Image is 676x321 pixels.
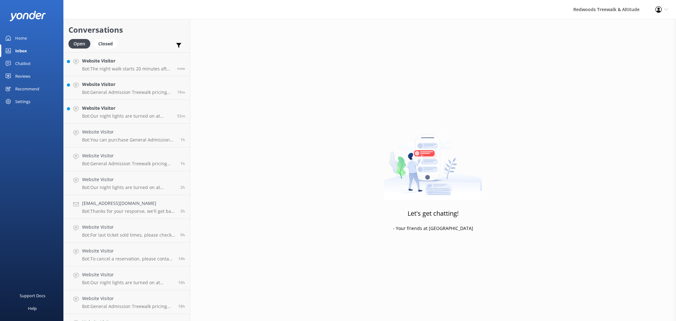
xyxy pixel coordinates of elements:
h4: [EMAIL_ADDRESS][DOMAIN_NAME] [82,200,176,207]
h3: Let's get chatting! [408,208,459,219]
img: artwork of a man stealing a conversation from at giant smartphone [384,121,482,200]
a: Website VisitorBot:For last ticket sold times, please check our website FAQs at [URL][DOMAIN_NAME... [64,219,190,243]
div: Reviews [15,70,30,82]
a: [EMAIL_ADDRESS][DOMAIN_NAME]Bot:Thanks for your response, we'll get back to you as soon as we can... [64,195,190,219]
h4: Website Visitor [82,57,172,64]
h4: Website Visitor [82,81,172,88]
p: Bot: For last ticket sold times, please check our website FAQs at [URL][DOMAIN_NAME]. [82,232,176,238]
div: Help [28,302,37,315]
p: Bot: To cancel a reservation, please contact us at [EMAIL_ADDRESS][DOMAIN_NAME] or call [PHONE_NU... [82,256,173,262]
div: Home [15,32,27,44]
a: Website VisitorBot:General Admission Treewalk pricing starts at $42 for adults (16+ years) and $2... [64,290,190,314]
h4: Website Visitor [82,152,176,159]
div: Support Docs [20,289,45,302]
span: Oct 06 2025 01:55pm (UTC +13:00) Pacific/Auckland [180,161,185,166]
span: Oct 06 2025 06:10am (UTC +13:00) Pacific/Auckland [180,232,185,238]
h4: Website Visitor [82,247,173,254]
span: Oct 06 2025 01:45pm (UTC +13:00) Pacific/Auckland [180,185,185,190]
h4: Website Visitor [82,176,176,183]
div: Closed [93,39,118,49]
img: yonder-white-logo.png [10,11,46,21]
a: Website VisitorBot:General Admission Treewalk pricing starts at $42 for adults (16+ years) and $2... [64,147,190,171]
h4: Website Visitor [82,224,176,231]
span: Oct 06 2025 03:00pm (UTC +13:00) Pacific/Auckland [177,113,185,119]
div: Recommend [15,82,39,95]
a: Website VisitorBot:General Admission Treewalk pricing starts at $42 for adults (16+ years) and $2... [64,76,190,100]
div: Open [68,39,90,49]
p: Bot: Our night lights are turned on at sunset, and the night walk starts 20 minutes thereafter. E... [82,185,176,190]
span: Oct 06 2025 03:33pm (UTC +13:00) Pacific/Auckland [177,89,185,95]
span: Oct 06 2025 12:45pm (UTC +13:00) Pacific/Auckland [180,208,185,214]
a: Closed [93,40,121,47]
p: Bot: Thanks for your response, we'll get back to you as soon as we can during opening hours. [82,208,176,214]
h4: Website Visitor [82,271,173,278]
p: Bot: You can purchase General Admission tickets for the nighttime Treewalk online or onsite. For ... [82,137,176,143]
h2: Conversations [68,24,185,36]
span: Oct 06 2025 03:52pm (UTC +13:00) Pacific/Auckland [177,66,185,71]
span: Oct 06 2025 02:33pm (UTC +13:00) Pacific/Auckland [180,137,185,142]
a: Website VisitorBot:To cancel a reservation, please contact us at [EMAIL_ADDRESS][DOMAIN_NAME] or ... [64,243,190,266]
a: Website VisitorBot:Our night lights are turned on at sunset, and the night walk starts 20 minutes... [64,171,190,195]
div: Inbox [15,44,27,57]
p: Bot: Our night lights are turned on at sunset, and the night walk starts 20 minutes thereafter. E... [82,280,173,285]
p: Bot: General Admission Treewalk pricing starts at $42 for adults (16+ years) and $26 for children... [82,304,173,309]
h4: Website Visitor [82,128,176,135]
p: Bot: General Admission Treewalk pricing starts at $42 for adults (16+ years) and $26 for children... [82,161,176,167]
a: Open [68,40,93,47]
div: Settings [15,95,30,108]
h4: Website Visitor [82,295,173,302]
p: - Your friends at [GEOGRAPHIC_DATA] [393,225,473,232]
a: Website VisitorBot:Our night lights are turned on at sunset, and the night walk starts 20 minutes... [64,100,190,124]
span: Oct 06 2025 01:36am (UTC +13:00) Pacific/Auckland [178,256,185,261]
h4: Website Visitor [82,105,172,112]
a: Website VisitorBot:The night walk starts 20 minutes after sunset. You can check sunset times at [... [64,52,190,76]
span: Oct 05 2025 09:34pm (UTC +13:00) Pacific/Auckland [178,304,185,309]
div: Chatbot [15,57,31,70]
a: Website VisitorBot:Our night lights are turned on at sunset, and the night walk starts 20 minutes... [64,266,190,290]
p: Bot: General Admission Treewalk pricing starts at $42 for adults (16+ years) and $26 for children... [82,89,172,95]
a: Website VisitorBot:You can purchase General Admission tickets for the nighttime Treewalk online o... [64,124,190,147]
span: Oct 05 2025 11:42pm (UTC +13:00) Pacific/Auckland [178,280,185,285]
p: Bot: The night walk starts 20 minutes after sunset. You can check sunset times at [URL][DOMAIN_NA... [82,66,172,72]
p: Bot: Our night lights are turned on at sunset, and the night walk starts 20 minutes thereafter. E... [82,113,172,119]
